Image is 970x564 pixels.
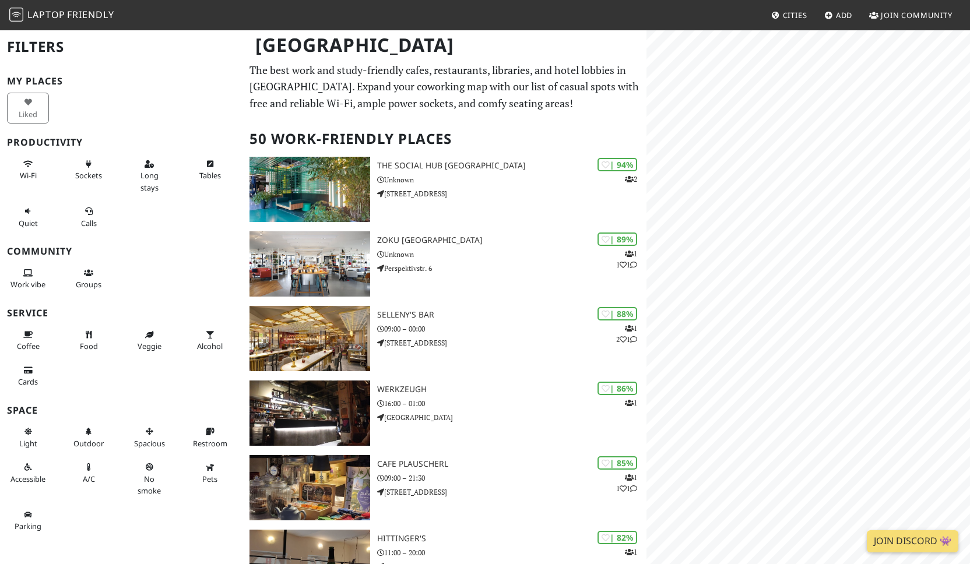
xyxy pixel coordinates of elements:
[68,154,110,185] button: Sockets
[820,5,857,26] a: Add
[197,341,223,351] span: Alcohol
[249,62,639,112] p: The best work and study-friendly cafes, restaurants, libraries, and hotel lobbies in [GEOGRAPHIC_...
[598,307,637,320] div: | 88%
[249,157,370,222] img: The Social Hub Vienna
[249,455,370,520] img: Cafe Plauscherl
[193,438,227,449] span: Restroom
[10,474,45,484] span: Accessible
[767,5,812,26] a: Cities
[19,218,38,228] span: Quiet
[68,202,110,232] button: Calls
[249,380,370,446] img: WerkzeugH
[7,505,49,536] button: Parking
[377,412,646,423] p: [GEOGRAPHIC_DATA]
[10,279,45,290] span: People working
[7,457,49,488] button: Accessible
[836,10,853,20] span: Add
[76,279,101,290] span: Group tables
[128,457,170,500] button: No smoke
[81,218,97,228] span: Video/audio calls
[138,341,161,351] span: Veggie
[242,306,646,371] a: SELLENY'S Bar | 88% 121 SELLENY'S Bar 09:00 – 00:00 [STREET_ADDRESS]
[377,473,646,484] p: 09:00 – 21:30
[598,232,637,246] div: | 89%
[377,161,646,171] h3: The Social Hub [GEOGRAPHIC_DATA]
[73,438,104,449] span: Outdoor area
[598,531,637,544] div: | 82%
[199,170,221,181] span: Work-friendly tables
[246,29,644,61] h1: [GEOGRAPHIC_DATA]
[881,10,953,20] span: Join Community
[140,170,159,192] span: Long stays
[377,263,646,274] p: Perspektivstr. 6
[598,456,637,470] div: | 85%
[20,170,37,181] span: Stable Wi-Fi
[616,472,637,494] p: 1 1 1
[189,457,231,488] button: Pets
[7,202,49,232] button: Quiet
[7,154,49,185] button: Wi-Fi
[377,487,646,498] p: [STREET_ADDRESS]
[7,405,236,416] h3: Space
[67,8,114,21] span: Friendly
[377,188,646,199] p: [STREET_ADDRESS]
[242,231,646,297] a: Zoku Vienna | 89% 111 Zoku [GEOGRAPHIC_DATA] Unknown Perspektivstr. 6
[17,341,40,351] span: Coffee
[242,455,646,520] a: Cafe Plauscherl | 85% 111 Cafe Plauscherl 09:00 – 21:30 [STREET_ADDRESS]
[68,325,110,356] button: Food
[80,341,98,351] span: Food
[15,521,41,531] span: Parking
[128,422,170,453] button: Spacious
[7,308,236,319] h3: Service
[867,530,958,552] a: Join Discord 👾
[68,422,110,453] button: Outdoor
[27,8,65,21] span: Laptop
[189,422,231,453] button: Restroom
[189,325,231,356] button: Alcohol
[377,235,646,245] h3: Zoku [GEOGRAPHIC_DATA]
[202,474,217,484] span: Pet friendly
[616,248,637,270] p: 1 1 1
[377,547,646,558] p: 11:00 – 20:00
[377,249,646,260] p: Unknown
[7,76,236,87] h3: My Places
[377,323,646,334] p: 09:00 – 00:00
[7,29,236,65] h2: Filters
[68,263,110,294] button: Groups
[864,5,957,26] a: Join Community
[7,137,236,148] h3: Productivity
[377,385,646,394] h3: WerkzeugH
[598,382,637,395] div: | 86%
[189,154,231,185] button: Tables
[377,534,646,544] h3: Hittinger's
[377,174,646,185] p: Unknown
[83,474,95,484] span: Air conditioned
[75,170,102,181] span: Power sockets
[616,323,637,345] p: 1 2 1
[19,438,37,449] span: Natural light
[18,376,38,387] span: Credit cards
[249,121,639,157] h2: 50 Work-Friendly Places
[138,474,161,496] span: Smoke free
[7,422,49,453] button: Light
[68,457,110,488] button: A/C
[249,231,370,297] img: Zoku Vienna
[128,154,170,197] button: Long stays
[783,10,807,20] span: Cities
[7,246,236,257] h3: Community
[249,306,370,371] img: SELLENY'S Bar
[134,438,165,449] span: Spacious
[625,547,637,558] p: 1
[7,361,49,392] button: Cards
[9,5,114,26] a: LaptopFriendly LaptopFriendly
[598,158,637,171] div: | 94%
[128,325,170,356] button: Veggie
[9,8,23,22] img: LaptopFriendly
[377,398,646,409] p: 16:00 – 01:00
[377,310,646,320] h3: SELLENY'S Bar
[377,337,646,348] p: [STREET_ADDRESS]
[7,325,49,356] button: Coffee
[377,459,646,469] h3: Cafe Plauscherl
[7,263,49,294] button: Work vibe
[242,380,646,446] a: WerkzeugH | 86% 1 WerkzeugH 16:00 – 01:00 [GEOGRAPHIC_DATA]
